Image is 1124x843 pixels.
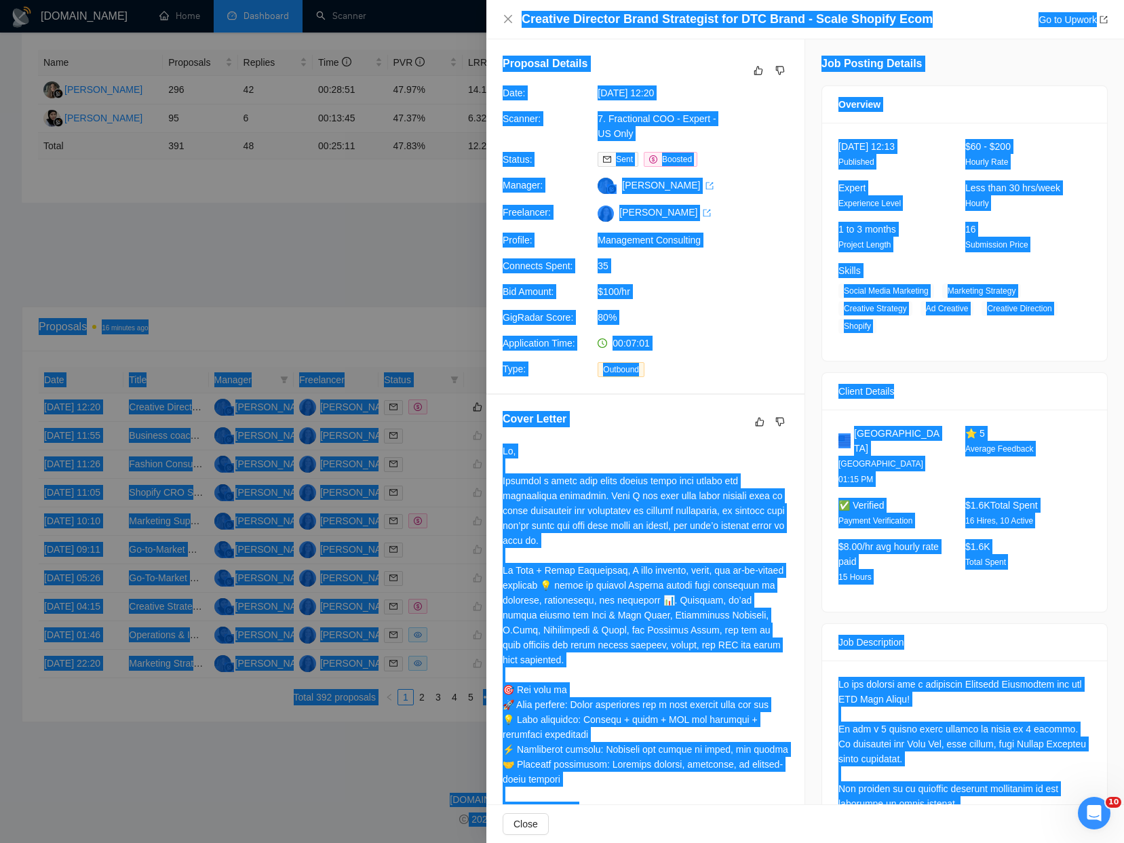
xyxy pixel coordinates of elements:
a: Go to Upworkexport [1039,14,1108,25]
span: Submission Price [965,240,1028,250]
span: export [705,182,714,190]
span: Hourly Rate [965,157,1008,167]
a: [PERSON_NAME] export [619,207,711,218]
span: Management Consulting [598,233,801,248]
span: Boosted [662,155,692,164]
span: Close [513,817,538,831]
span: [DATE] 12:13 [838,141,895,152]
span: Skills [838,265,861,276]
span: close [503,14,513,24]
h5: Proposal Details [503,56,587,72]
span: Scanner: [503,113,541,124]
span: dollar [649,155,657,163]
span: [GEOGRAPHIC_DATA] 01:15 PM [838,459,923,484]
span: Creative Direction [982,301,1057,316]
span: Payment Verification [838,516,912,526]
div: Job Description [838,624,1091,661]
span: Overview [838,97,880,112]
span: $1.6K Total Spent [965,500,1038,511]
span: ✅ Verified [838,500,885,511]
span: $8.00/hr avg hourly rate paid [838,541,939,567]
span: 00:07:01 [613,338,650,349]
span: Project Length [838,240,891,250]
span: Creative Strategy [838,301,912,316]
span: 1 to 3 months [838,224,896,235]
span: Social Media Marketing [838,283,934,298]
a: 7. Fractional COO - Expert - US Only [598,113,716,139]
span: mail [603,155,611,163]
button: Close [503,813,549,835]
span: Application Time: [503,338,575,349]
span: Freelancer: [503,207,551,218]
span: GigRadar Score: [503,312,573,323]
span: 35 [598,258,801,273]
span: Date: [503,87,525,98]
span: 15 Hours [838,572,872,582]
span: Type: [503,364,526,374]
span: Expert [838,182,866,193]
span: Status: [503,154,532,165]
h5: Cover Letter [503,411,566,427]
span: Connects Spent: [503,260,573,271]
span: $1.6K [965,541,990,552]
span: Average Feedback [965,444,1034,454]
h5: Job Posting Details [821,56,922,72]
span: [GEOGRAPHIC_DATA] [854,426,944,456]
span: dislike [775,65,785,76]
span: like [754,65,763,76]
span: 80% [598,310,801,325]
span: Less than 30 hrs/week [965,182,1060,193]
span: 16 Hires, 10 Active [965,516,1033,526]
span: dislike [775,416,785,427]
button: Close [503,14,513,25]
span: 16 [965,224,976,235]
span: export [1100,16,1108,24]
span: Experience Level [838,199,901,208]
img: gigradar-bm.png [607,184,617,194]
img: 🇺🇸 [838,433,851,448]
span: $60 - $200 [965,141,1011,152]
button: like [752,414,768,430]
span: ⭐ 5 [965,428,985,439]
span: Manager: [503,180,543,191]
span: Bid Amount: [503,286,554,297]
span: Published [838,157,874,167]
span: Shopify [838,319,876,334]
span: Sent [616,155,633,164]
span: Total Spent [965,557,1006,567]
h4: Creative Director Brand Strategist for DTC Brand - Scale Shopify Ecom [522,11,933,28]
span: Outbound [598,362,644,377]
div: Client Details [838,373,1091,410]
span: Profile: [503,235,532,246]
span: $100/hr [598,284,801,299]
span: Ad Creative [920,301,974,316]
a: [PERSON_NAME] export [622,180,714,191]
span: [DATE] 12:20 [598,85,801,100]
span: clock-circle [598,338,607,348]
span: Marketing Strategy [942,283,1022,298]
button: like [750,62,767,79]
span: export [703,209,711,217]
button: dislike [772,62,788,79]
button: dislike [772,414,788,430]
iframe: Intercom live chat [1078,797,1110,829]
img: c1hpo1zb7RKg8SxXeTAZyuY32sjba7N4aJkINARED06HgjOLlcgMoVTAbNVUC_-fCm [598,205,614,222]
span: like [755,416,764,427]
span: Hourly [965,199,989,208]
span: 10 [1106,797,1121,808]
